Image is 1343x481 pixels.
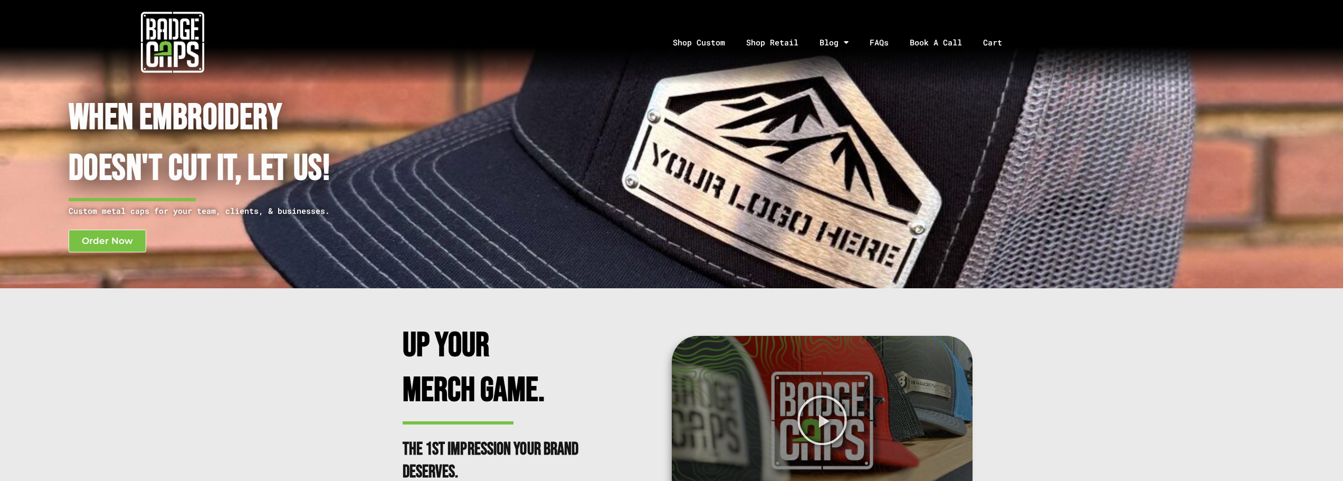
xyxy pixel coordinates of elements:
[82,237,133,246] span: Order Now
[403,324,587,413] h2: Up Your Merch Game.
[662,15,736,70] a: Shop Custom
[736,15,809,70] a: Shop Retail
[809,15,859,70] a: Blog
[69,93,599,195] h1: When Embroidery Doesn't cut it, Let Us!
[899,15,973,70] a: Book A Call
[69,230,146,252] a: Order Now
[69,204,599,218] p: Custom metal caps for your team, clients, & businesses.
[345,15,1343,70] nav: Menu
[796,394,848,446] div: Play Video
[973,15,1026,70] a: Cart
[141,11,204,74] img: badgecaps white logo with green acccent
[859,15,899,70] a: FAQs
